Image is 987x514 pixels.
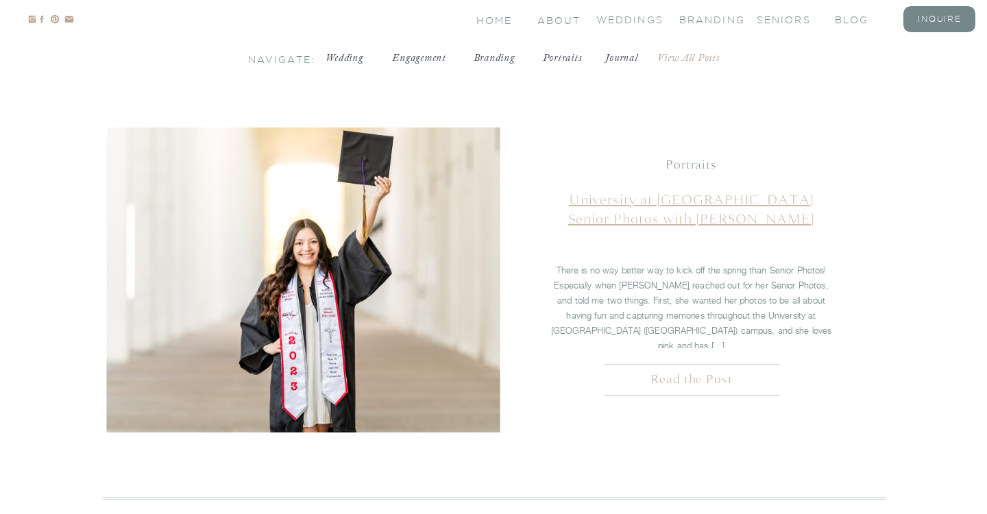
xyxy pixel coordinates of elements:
[601,51,642,65] a: Journal
[596,13,651,25] a: Weddings
[537,14,578,25] a: About
[541,51,583,65] a: Portraits
[106,127,501,432] a: University at Albany Senior Photos with Stephanie
[666,157,717,173] a: Portraits
[476,14,514,25] a: Home
[657,51,740,65] a: View All Posts
[322,51,367,65] a: Wedding
[387,51,452,65] a: Engagement
[248,53,303,64] h3: Navigate:
[912,13,967,25] a: inquire
[835,13,890,25] a: blog
[568,191,814,228] a: University at [GEOGRAPHIC_DATA] Senior Photos with [PERSON_NAME]
[548,262,834,354] p: There is no way better way to kick off the spring than Senior Photos! Especially when [PERSON_NAM...
[757,13,812,25] a: seniors
[679,13,734,25] a: branding
[468,51,520,65] a: Branding
[577,371,806,390] a: Read the Post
